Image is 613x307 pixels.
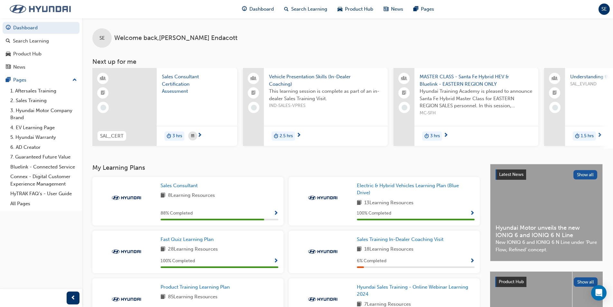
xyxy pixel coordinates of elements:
button: Pages [3,74,79,86]
span: MASTER CLASS - Santa Fe Hybrid HEV & Bluelink - EASTERN REGION ONLY [420,73,533,88]
span: Dashboard [249,5,274,13]
span: SAL_CERT [100,132,124,140]
span: next-icon [597,133,602,139]
span: learningRecordVerb_NONE-icon [402,105,407,110]
span: learningRecordVerb_NONE-icon [251,105,257,110]
span: book-icon [357,245,362,254]
a: search-iconSearch Learning [279,3,332,16]
span: Electric & Hybrid Vehicles Learning Plan (Blue Drive) [357,183,459,196]
span: book-icon [161,192,165,200]
a: 3. Hyundai Motor Company Brand [8,106,79,123]
span: Hyundai Training Academy is pleased to announce Santa Fe Hybrid Master Class for EASTERN REGION S... [420,88,533,110]
span: Vehicle Presentation Skills (In-Dealer Coaching) [269,73,383,88]
a: 1. Aftersales Training [8,86,79,96]
span: 6 % Completed [357,257,386,265]
a: Product Training Learning Plan [161,283,232,291]
span: MC-SFH [420,110,533,117]
span: IND-SALES-VPRES [269,102,383,110]
a: Bluelink - Connected Service [8,162,79,172]
span: next-icon [197,133,202,139]
span: Product Training Learning Plan [161,284,230,290]
a: All Pages [8,199,79,209]
span: calendar-icon [191,132,194,140]
img: Trak [109,296,144,302]
a: 5. Hyundai Warranty [8,132,79,142]
span: car-icon [338,5,342,13]
a: Vehicle Presentation Skills (In-Dealer Coaching)This learning session is complete as part of an i... [243,68,388,146]
h3: Next up for me [82,58,613,65]
a: MASTER CLASS - Santa Fe Hybrid HEV & Bluelink - EASTERN REGION ONLYHyundai Training Academy is pl... [394,68,538,146]
a: Latest NewsShow all [496,169,597,180]
span: 100 % Completed [161,257,195,265]
span: SE [601,5,607,13]
a: Electric & Hybrid Vehicles Learning Plan (Blue Drive) [357,182,475,197]
span: next-icon [296,133,301,139]
span: book-icon [357,199,362,207]
span: Hyundai Motor unveils the new IONIQ 6 and IONIQ 6 N Line [496,224,597,239]
span: duration-icon [167,132,171,140]
a: Sales Consultant [161,182,200,189]
span: 3 hrs [172,132,182,140]
a: Product HubShow all [495,277,598,287]
span: This learning session is complete as part of an in-dealer Sales Training Visit. [269,88,383,102]
span: Show Progress [470,211,475,216]
a: HyTRAK FAQ's - User Guide [8,189,79,199]
span: Search Learning [291,5,327,13]
span: News [391,5,403,13]
span: 8 Learning Resources [168,192,215,200]
a: 6. AD Creator [8,142,79,152]
a: 4. EV Learning Page [8,123,79,133]
a: Fast Quiz Learning Plan [161,236,216,243]
div: Pages [13,76,26,84]
span: Fast Quiz Learning Plan [161,236,214,242]
img: Trak [305,296,340,302]
span: Product Hub [345,5,373,13]
img: Trak [109,195,144,201]
span: Sales Training In-Dealer Coaching Visit [357,236,443,242]
span: search-icon [284,5,289,13]
span: duration-icon [575,132,580,140]
span: duration-icon [274,132,278,140]
span: next-icon [443,133,448,139]
span: people-icon [251,74,256,83]
span: book-icon [161,293,165,301]
span: booktick-icon [251,89,256,97]
a: guage-iconDashboard [237,3,279,16]
span: 88 % Completed [161,210,193,217]
div: Open Intercom Messenger [591,285,607,301]
button: Show all [573,170,598,179]
img: Trak [109,248,144,255]
button: Show Progress [274,209,278,217]
span: Pages [421,5,434,13]
span: 2.5 hrs [280,132,293,140]
span: guage-icon [242,5,247,13]
span: Show Progress [274,258,278,264]
a: Sales Training In-Dealer Coaching Visit [357,236,446,243]
a: Latest NewsShow allHyundai Motor unveils the new IONIQ 6 and IONIQ 6 N LineNew IONIQ 6 and IONIQ ... [490,164,603,261]
span: guage-icon [6,25,11,31]
span: pages-icon [413,5,418,13]
span: 100 % Completed [357,210,391,217]
span: 13 Learning Resources [364,199,413,207]
button: Show all [574,277,598,287]
div: News [13,63,25,71]
span: learningRecordVerb_NONE-icon [100,105,106,110]
span: SE [99,34,105,42]
span: people-icon [553,74,557,83]
span: Product Hub [499,279,524,284]
button: DashboardSearch LearningProduct HubNews [3,21,79,74]
a: 2. Sales Training [8,96,79,106]
span: prev-icon [71,294,76,302]
span: Hyundai Sales Training - Online Webinar Learning 2024 [357,284,468,297]
a: pages-iconPages [408,3,439,16]
a: Product Hub [3,48,79,60]
span: duration-icon [424,132,429,140]
span: pages-icon [6,77,11,83]
span: 85 Learning Resources [168,293,218,301]
span: learningResourceType_INSTRUCTOR_LED-icon [101,74,105,83]
span: Latest News [499,172,524,177]
span: 18 Learning Resources [364,245,413,254]
span: news-icon [6,64,11,70]
span: people-icon [402,74,406,83]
